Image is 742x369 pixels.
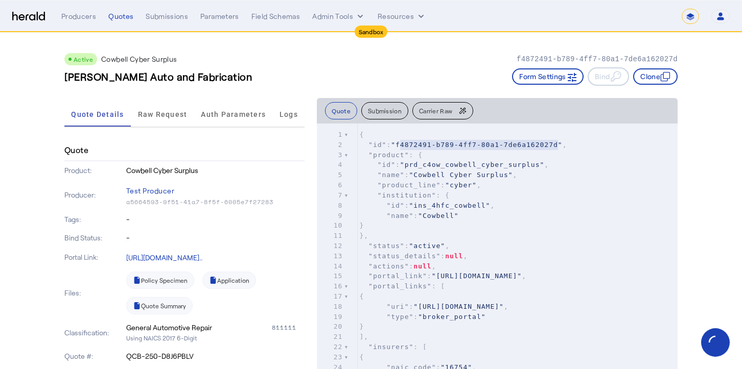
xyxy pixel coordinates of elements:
img: Herald Logo [12,12,45,21]
span: "broker_portal" [418,313,485,321]
span: : [359,313,485,321]
div: 2 [317,140,344,150]
button: Bind [588,67,629,86]
div: 8 [317,201,344,211]
div: 16 [317,281,344,291]
span: "product_line" [378,181,441,189]
span: "f4872491-b789-4ff7-80a1-7de6a162027d" [391,141,562,149]
span: "product" [368,151,409,159]
span: "uri" [386,303,409,310]
span: "insurers" [368,343,413,351]
p: a5664593-9f51-41a7-8f5f-6005e7f27283 [126,198,305,206]
p: Tags: [64,214,124,225]
div: 13 [317,251,344,261]
div: Producers [61,11,96,21]
span: : { [359,151,423,159]
span: Quote Details [71,111,124,118]
div: Parameters [200,11,239,21]
span: : [359,212,458,219]
div: 21 [317,332,344,342]
div: General Automotive Repair [126,323,212,333]
button: Clone [633,68,678,85]
span: Carrier Raw [419,108,452,114]
span: "id" [368,141,386,149]
div: 17 [317,291,344,302]
div: 20 [317,322,344,332]
span: { [359,131,364,138]
span: "portal_links" [368,282,432,290]
span: "[URL][DOMAIN_NAME]" [413,303,504,310]
span: null [413,262,431,270]
span: "cyber" [445,181,477,189]
span: "name" [378,171,405,179]
div: 811111 [272,323,305,333]
div: Submissions [146,11,188,21]
button: internal dropdown menu [312,11,365,21]
span: "actions" [368,262,409,270]
div: 14 [317,261,344,272]
span: : , [359,262,436,270]
span: "[URL][DOMAIN_NAME]" [432,272,522,280]
p: Files: [64,288,124,298]
span: "prd_c4ow_cowbell_cyber_surplus" [400,161,544,168]
button: Submission [361,102,408,119]
button: Carrier Raw [412,102,473,119]
div: 11 [317,231,344,241]
button: Form Settings [512,68,584,85]
span: "type" [386,313,413,321]
p: Producer: [64,190,124,200]
span: : [ [359,343,427,351]
p: Quote #: [64,351,124,361]
div: 18 [317,302,344,312]
p: Test Producer [126,184,305,198]
span: { [359,292,364,300]
span: null [445,252,463,260]
div: 3 [317,150,344,160]
div: Quotes [108,11,133,21]
div: 9 [317,211,344,221]
div: 7 [317,190,344,201]
span: "Cowbell" [418,212,458,219]
span: Raw Request [138,111,188,118]
span: "Cowbell Cyber Surplus" [409,171,513,179]
p: Cowbell Cyber Surplus [126,165,305,176]
p: Classification: [64,328,124,338]
p: Cowbell Cyber Surplus [101,54,177,64]
span: Logs [280,111,298,118]
span: : , [359,272,526,280]
span: } [359,323,364,330]
p: Using NAICS 2017 6-Digit [126,333,305,343]
div: 12 [317,241,344,251]
span: "ins_4hfc_cowbell" [409,202,491,209]
button: Resources dropdown menu [378,11,426,21]
span: : [ [359,282,445,290]
div: 10 [317,220,344,231]
span: : { [359,191,450,199]
span: : , [359,242,450,250]
p: Bind Status: [64,233,124,243]
span: "name" [386,212,413,219]
p: QCB-250-D8J6PBLV [126,351,305,361]
a: [URL][DOMAIN_NAME].. [126,253,202,262]
span: "active" [409,242,446,250]
span: : , [359,252,468,260]
div: 4 [317,160,344,170]
span: : , [359,171,517,179]
div: 19 [317,312,344,322]
div: 1 [317,130,344,140]
p: Portal Link: [64,252,124,262]
span: "portal_link" [368,272,427,280]
h4: Quote [64,144,88,156]
span: : , [359,303,508,310]
p: Product: [64,165,124,176]
span: : , [359,181,481,189]
a: Quote Summary [126,297,193,314]
span: "status" [368,242,405,250]
span: }, [359,232,368,239]
a: Policy Specimen [126,272,194,289]
span: "status_details" [368,252,440,260]
div: 22 [317,342,344,352]
span: } [359,222,364,229]
span: ], [359,333,368,340]
span: : , [359,161,549,168]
